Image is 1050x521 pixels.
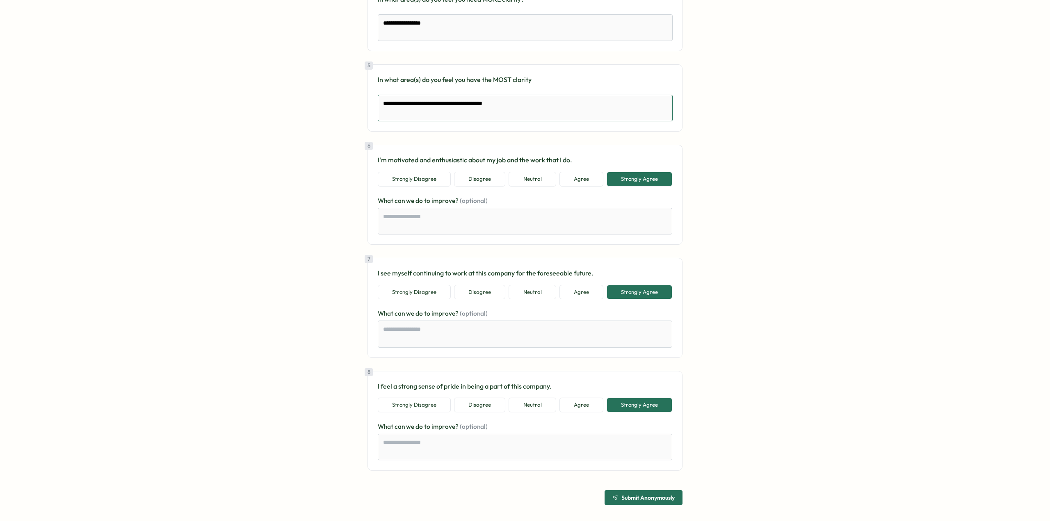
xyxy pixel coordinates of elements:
[406,423,415,430] span: we
[460,423,488,430] span: (optional)
[378,309,395,317] span: What
[415,197,424,205] span: do
[431,309,460,317] span: improve?
[607,172,672,187] button: Strongly Agree
[509,398,556,412] button: Neutral
[431,423,460,430] span: improve?
[415,309,424,317] span: do
[454,172,505,187] button: Disagree
[415,423,424,430] span: do
[365,255,373,263] div: 7
[559,172,603,187] button: Agree
[454,285,505,300] button: Disagree
[559,285,603,300] button: Agree
[509,285,556,300] button: Neutral
[605,490,682,505] button: Submit Anonymously
[431,197,460,205] span: improve?
[406,197,415,205] span: we
[378,155,672,165] p: I'm motivated and enthusiastic about my job and the work that I do.
[607,398,672,412] button: Strongly Agree
[424,309,431,317] span: to
[395,423,406,430] span: can
[378,423,395,430] span: What
[406,309,415,317] span: we
[378,268,672,278] p: I see myself continuing to work at this company for the foreseeable future.
[509,172,556,187] button: Neutral
[559,398,603,412] button: Agree
[378,285,451,300] button: Strongly Disagree
[365,368,373,376] div: 8
[424,197,431,205] span: to
[365,142,373,150] div: 6
[454,398,505,412] button: Disagree
[460,309,488,317] span: (optional)
[378,197,395,205] span: What
[378,75,672,85] p: In what area(s) do you feel you have the MOST clarity
[395,197,406,205] span: can
[621,495,675,501] span: Submit Anonymously
[395,309,406,317] span: can
[460,197,488,205] span: (optional)
[607,285,672,300] button: Strongly Agree
[378,172,451,187] button: Strongly Disagree
[365,61,373,70] div: 5
[424,423,431,430] span: to
[378,398,451,412] button: Strongly Disagree
[378,381,672,391] p: I feel a strong sense of pride in being a part of this company.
